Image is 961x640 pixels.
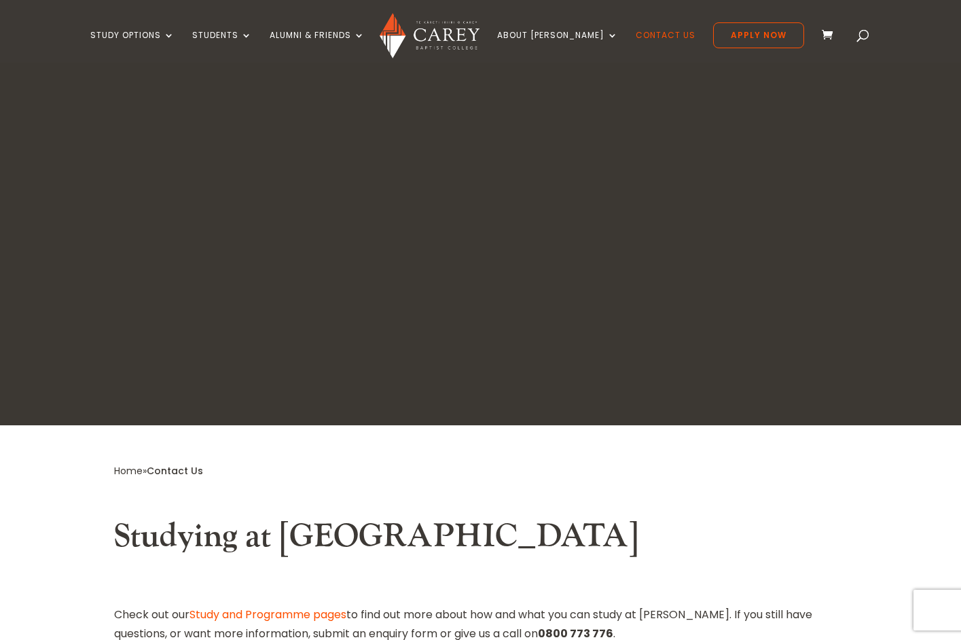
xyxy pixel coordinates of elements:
img: Carey Baptist College [380,13,479,58]
a: About [PERSON_NAME] [497,31,618,63]
span: Contact Us [147,464,203,478]
a: Home [114,464,143,478]
h2: Studying at [GEOGRAPHIC_DATA] [114,517,848,563]
a: Contact Us [636,31,695,63]
span: » [114,464,203,478]
a: Alumni & Friends [270,31,365,63]
a: Study Options [90,31,175,63]
a: Apply Now [713,22,804,48]
a: Students [192,31,252,63]
a: Study and Programme pages [189,607,346,622]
